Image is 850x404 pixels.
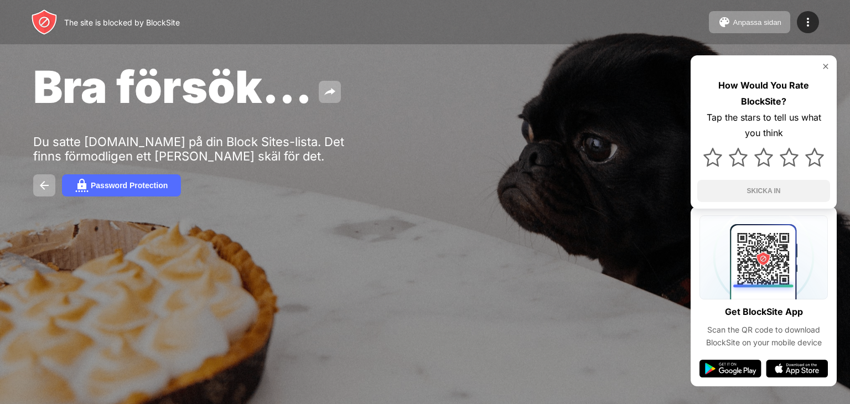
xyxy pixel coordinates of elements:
[754,148,773,167] img: star.svg
[697,110,830,142] div: Tap the stars to tell us what you think
[31,9,58,35] img: header-logo.svg
[64,18,180,27] div: The site is blocked by BlockSite
[697,180,830,202] button: SKICKA IN
[697,77,830,110] div: How Would You Rate BlockSite?
[91,181,168,190] div: Password Protection
[703,148,722,167] img: star.svg
[718,15,731,29] img: pallet.svg
[699,215,828,299] img: qrcode.svg
[801,15,815,29] img: menu-icon.svg
[821,62,830,71] img: rate-us-close.svg
[33,134,375,163] div: Du satte [DOMAIN_NAME] på din Block Sites-lista. Det finns förmodligen ett [PERSON_NAME] skäl för...
[33,60,312,113] span: Bra försök...
[729,148,748,167] img: star.svg
[75,179,89,192] img: password.svg
[323,85,336,99] img: share.svg
[725,304,803,320] div: Get BlockSite App
[699,360,761,377] img: google-play.svg
[766,360,828,377] img: app-store.svg
[733,18,781,27] div: Anpassa sidan
[62,174,181,196] button: Password Protection
[709,11,790,33] button: Anpassa sidan
[780,148,799,167] img: star.svg
[699,324,828,349] div: Scan the QR code to download BlockSite on your mobile device
[38,179,51,192] img: back.svg
[805,148,824,167] img: star.svg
